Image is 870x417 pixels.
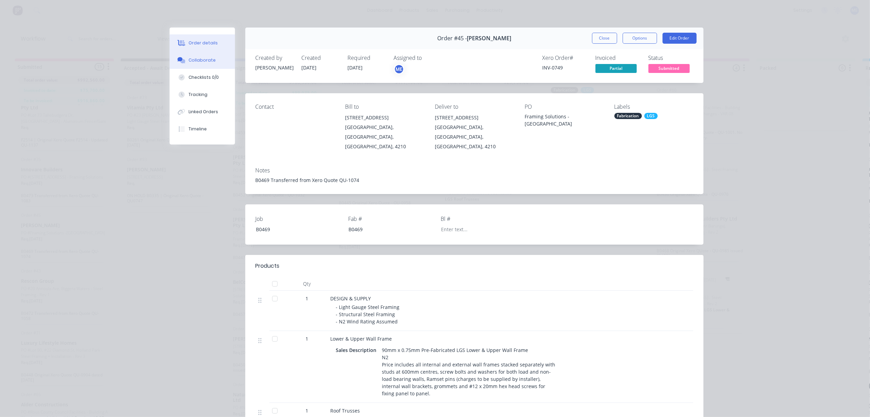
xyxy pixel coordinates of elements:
[256,64,293,71] div: [PERSON_NAME]
[435,104,514,110] div: Deliver to
[302,55,340,61] div: Created
[525,104,603,110] div: PO
[189,57,216,63] div: Collaborate
[663,33,697,44] button: Edit Order
[250,224,336,234] div: B0469
[189,74,219,81] div: Checklists 0/0
[336,304,400,325] span: - Light Gauge Steel Framing - Structural Steel Framing - N2 Wind Rating Assumed
[189,126,207,132] div: Timeline
[170,69,235,86] button: Checklists 0/0
[256,215,342,223] label: Job
[614,113,642,119] div: Fabrication
[644,113,658,119] div: LGS
[256,55,293,61] div: Created by
[170,52,235,69] button: Collaborate
[345,113,424,122] div: [STREET_ADDRESS]
[345,122,424,151] div: [GEOGRAPHIC_DATA], [GEOGRAPHIC_DATA], [GEOGRAPHIC_DATA], 4210
[287,277,328,291] div: Qty
[256,167,693,174] div: Notes
[623,33,657,44] button: Options
[648,64,690,74] button: Submitted
[345,113,424,151] div: [STREET_ADDRESS][GEOGRAPHIC_DATA], [GEOGRAPHIC_DATA], [GEOGRAPHIC_DATA], 4210
[441,215,527,223] label: Bl #
[189,109,218,115] div: Linked Orders
[189,92,207,98] div: Tracking
[394,64,404,74] button: ME
[348,55,386,61] div: Required
[170,103,235,120] button: Linked Orders
[435,122,514,151] div: [GEOGRAPHIC_DATA], [GEOGRAPHIC_DATA], [GEOGRAPHIC_DATA], 4210
[348,215,434,223] label: Fab #
[306,295,309,302] span: 1
[648,64,690,73] span: Submitted
[306,335,309,342] span: 1
[348,64,363,71] span: [DATE]
[595,55,640,61] div: Invoiced
[336,345,379,355] div: Sales Description
[343,224,429,234] div: B0469
[345,104,424,110] div: Bill to
[525,113,603,127] div: Framing Solutions -[GEOGRAPHIC_DATA]
[306,407,309,414] span: 1
[256,104,334,110] div: Contact
[435,113,514,122] div: [STREET_ADDRESS]
[331,335,392,342] span: Lower & Upper Wall Frame
[170,34,235,52] button: Order details
[331,407,360,414] span: Roof Trusses
[302,64,317,71] span: [DATE]
[256,262,280,270] div: Products
[394,55,463,61] div: Assigned to
[256,177,693,184] div: B0469 Transferred from Xero Quote QU-1074
[189,40,218,46] div: Order details
[648,55,693,61] div: Status
[595,64,637,73] span: Partial
[170,86,235,103] button: Tracking
[379,345,560,398] div: 90mm x 0.75mm Pre-Fabricated LGS Lower & Upper Wall Frame N2 Price includes all internal and exte...
[331,295,371,302] span: DESIGN & SUPPLY
[543,64,587,71] div: INV-0749
[614,104,693,110] div: Labels
[437,35,467,42] span: Order #45 -
[592,33,617,44] button: Close
[170,120,235,138] button: Timeline
[467,35,511,42] span: [PERSON_NAME]
[543,55,587,61] div: Xero Order #
[435,113,514,151] div: [STREET_ADDRESS][GEOGRAPHIC_DATA], [GEOGRAPHIC_DATA], [GEOGRAPHIC_DATA], 4210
